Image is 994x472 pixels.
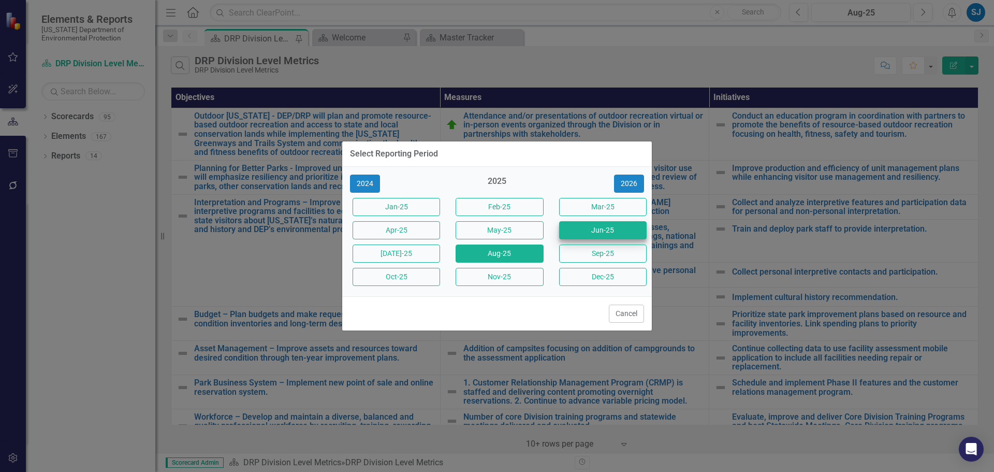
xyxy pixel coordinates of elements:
button: Sep-25 [559,245,647,263]
button: Apr-25 [353,221,440,239]
div: Select Reporting Period [350,149,438,159]
button: [DATE]-25 [353,245,440,263]
button: Oct-25 [353,268,440,286]
button: Jan-25 [353,198,440,216]
button: Aug-25 [456,245,543,263]
button: Cancel [609,305,644,323]
button: 2026 [614,175,644,193]
button: Nov-25 [456,268,543,286]
div: Open Intercom Messenger [959,437,984,462]
div: 2025 [453,176,540,193]
button: Jun-25 [559,221,647,239]
button: May-25 [456,221,543,239]
button: 2024 [350,175,380,193]
button: Mar-25 [559,198,647,216]
button: Feb-25 [456,198,543,216]
button: Dec-25 [559,268,647,286]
